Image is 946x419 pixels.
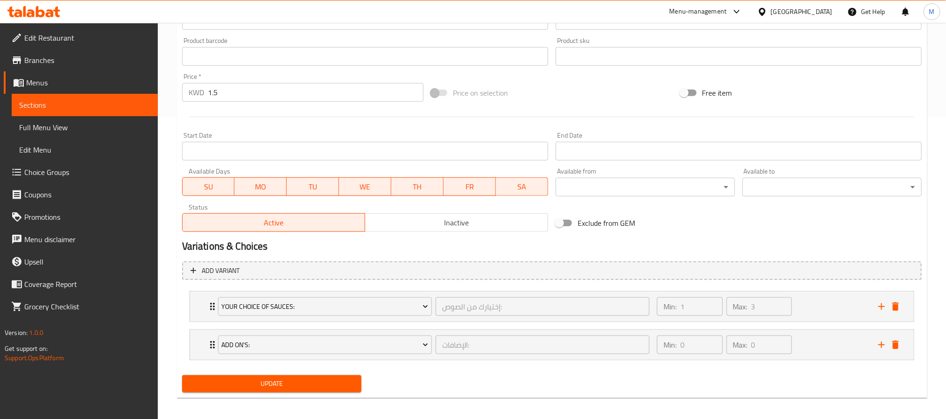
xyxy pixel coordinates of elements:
[218,297,432,316] button: Your Choice Of Sauces:
[343,180,388,194] span: WE
[556,47,922,66] input: Please enter product sku
[395,180,440,194] span: TH
[733,301,748,312] p: Max:
[19,99,150,111] span: Sections
[556,178,735,196] div: ​
[19,122,150,133] span: Full Menu View
[24,55,150,66] span: Branches
[26,77,150,88] span: Menus
[5,352,64,364] a: Support.OpsPlatform
[875,300,889,314] button: add
[771,7,833,17] div: [GEOGRAPHIC_DATA]
[234,177,287,196] button: MO
[190,330,914,360] div: Expand
[190,292,914,321] div: Expand
[182,375,361,392] button: Update
[742,178,922,196] div: ​
[500,180,544,194] span: SA
[24,32,150,43] span: Edit Restaurant
[24,279,150,290] span: Coverage Report
[875,338,889,352] button: add
[4,27,158,49] a: Edit Restaurant
[182,287,922,326] li: Expand
[453,87,508,98] span: Price on selection
[19,144,150,155] span: Edit Menu
[238,180,283,194] span: MO
[24,301,150,312] span: Grocery Checklist
[369,216,544,230] span: Inactive
[670,6,727,17] div: Menu-management
[182,47,548,66] input: Please enter product barcode
[4,161,158,183] a: Choice Groups
[365,213,548,232] button: Inactive
[4,71,158,94] a: Menus
[190,378,354,390] span: Update
[12,116,158,139] a: Full Menu View
[186,216,362,230] span: Active
[24,189,150,200] span: Coupons
[929,7,935,17] span: M
[208,83,424,102] input: Please enter price
[186,180,231,194] span: SU
[496,177,548,196] button: SA
[578,217,635,229] span: Exclude from GEM
[24,167,150,178] span: Choice Groups
[218,335,432,354] button: Add On's:
[5,342,48,355] span: Get support on:
[221,301,428,313] span: Your Choice Of Sauces:
[5,327,28,339] span: Version:
[290,180,335,194] span: TU
[182,261,922,280] button: Add variant
[182,213,366,232] button: Active
[4,206,158,228] a: Promotions
[4,251,158,273] a: Upsell
[702,87,732,98] span: Free item
[189,87,204,98] p: KWD
[182,239,922,253] h2: Variations & Choices
[24,211,150,223] span: Promotions
[202,265,240,277] span: Add variant
[221,339,428,351] span: Add On's:
[24,234,150,245] span: Menu disclaimer
[733,339,748,350] p: Max:
[391,177,444,196] button: TH
[287,177,339,196] button: TU
[182,177,235,196] button: SU
[444,177,496,196] button: FR
[889,338,903,352] button: delete
[12,139,158,161] a: Edit Menu
[4,273,158,295] a: Coverage Report
[4,295,158,318] a: Grocery Checklist
[447,180,492,194] span: FR
[339,177,391,196] button: WE
[24,256,150,267] span: Upsell
[889,300,903,314] button: delete
[4,183,158,206] a: Coupons
[664,339,677,350] p: Min:
[664,301,677,312] p: Min:
[4,49,158,71] a: Branches
[182,326,922,364] li: Expand
[12,94,158,116] a: Sections
[4,228,158,251] a: Menu disclaimer
[29,327,43,339] span: 1.0.0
